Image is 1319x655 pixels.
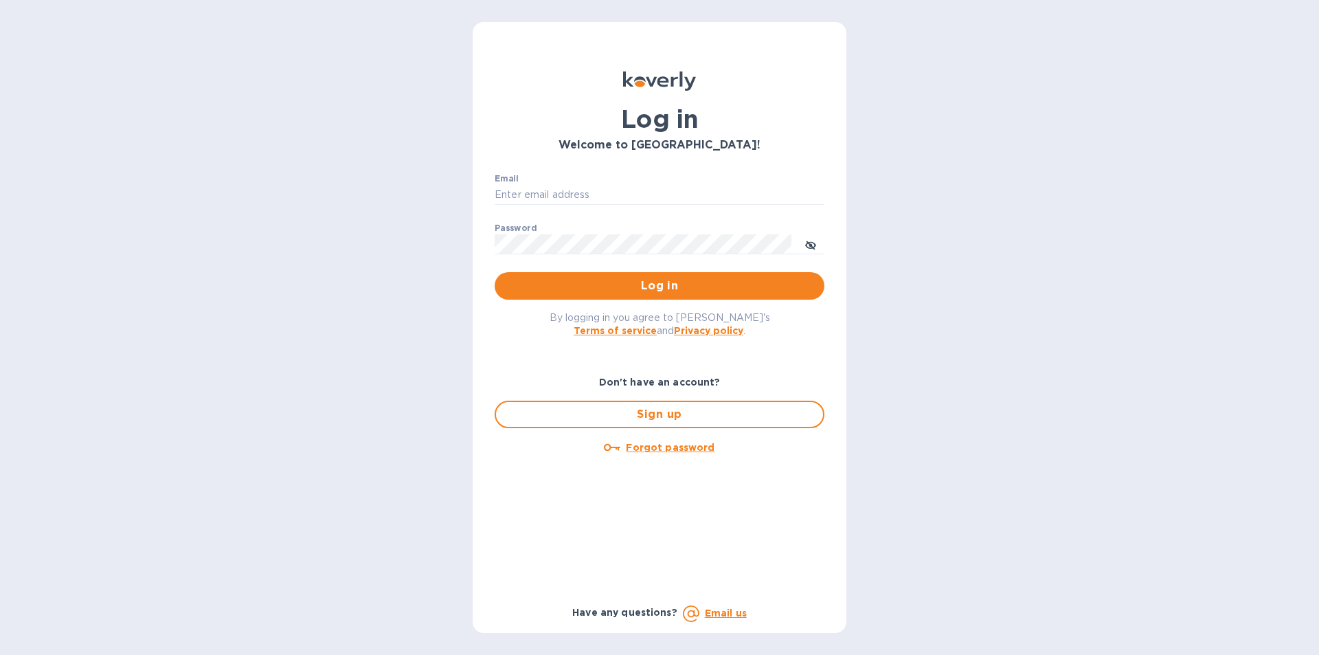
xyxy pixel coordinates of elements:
[705,608,747,619] a: Email us
[495,401,824,428] button: Sign up
[574,325,657,336] a: Terms of service
[623,71,696,91] img: Koverly
[674,325,743,336] a: Privacy policy
[572,607,677,618] b: Have any questions?
[599,377,721,388] b: Don't have an account?
[495,139,824,152] h3: Welcome to [GEOGRAPHIC_DATA]!
[507,406,812,423] span: Sign up
[626,442,714,453] u: Forgot password
[495,175,519,183] label: Email
[495,272,824,300] button: Log in
[550,312,770,336] span: By logging in you agree to [PERSON_NAME]'s and .
[495,185,824,206] input: Enter email address
[495,104,824,133] h1: Log in
[797,230,824,258] button: toggle password visibility
[506,278,813,294] span: Log in
[495,224,537,232] label: Password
